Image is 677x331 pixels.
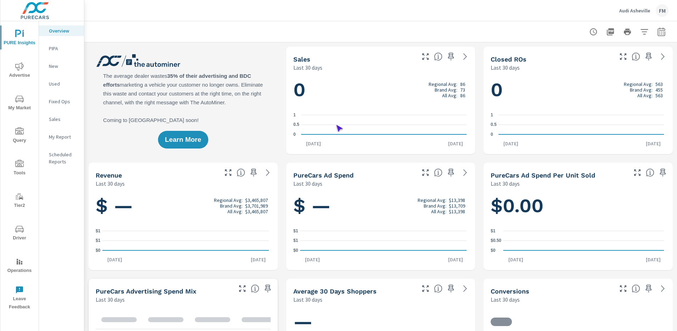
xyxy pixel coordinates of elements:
span: Save this to your personalized report [445,283,457,294]
div: FM [656,4,668,17]
h5: Revenue [96,172,122,179]
p: [DATE] [641,140,666,147]
span: Learn More [165,137,201,143]
span: Save this to your personalized report [643,51,654,62]
span: Save this to your personalized report [262,283,273,294]
button: Make Fullscreen [237,283,248,294]
p: Brand Avg: [630,87,653,93]
p: All Avg: [431,209,446,214]
text: $1 [491,228,496,233]
p: [DATE] [246,256,271,263]
button: Make Fullscreen [420,167,431,178]
text: 0.5 [491,122,497,127]
p: Regional Avg: [214,197,243,203]
text: $0 [96,248,101,253]
span: Number of Repair Orders Closed by the selected dealership group over the selected time range. [So... [632,52,640,61]
p: Last 30 days [96,179,125,188]
p: Last 30 days [293,179,322,188]
span: PURE Insights [2,30,36,47]
p: Last 30 days [491,295,520,304]
span: Save this to your personalized report [445,51,457,62]
h5: Sales [293,56,310,63]
p: Brand Avg: [424,203,446,209]
button: Make Fullscreen [222,167,234,178]
span: Tier2 [2,192,36,210]
p: 86 [460,93,465,98]
text: $1 [96,238,101,243]
span: Save this to your personalized report [657,167,668,178]
button: Make Fullscreen [632,167,643,178]
div: Used [39,79,84,89]
button: Make Fullscreen [420,51,431,62]
a: See more details in report [459,167,471,178]
p: All Avg: [442,93,457,98]
p: Regional Avg: [429,81,457,87]
p: Last 30 days [491,63,520,72]
p: Fixed Ops [49,98,78,105]
p: Last 30 days [491,179,520,188]
text: 1 [491,112,493,117]
span: This table looks at how you compare to the amount of budget you spend per channel as opposed to y... [251,284,259,293]
p: 563 [655,81,663,87]
p: $3,701,989 [245,203,268,209]
p: Regional Avg: [624,81,653,87]
a: See more details in report [262,167,273,178]
span: Driver [2,225,36,242]
h5: Average 30 Days Shoppers [293,288,377,295]
p: [DATE] [301,140,326,147]
button: Print Report [620,25,634,39]
h5: PureCars Ad Spend Per Unit Sold [491,172,595,179]
span: A rolling 30 day total of daily Shoppers on the dealership website, averaged over the selected da... [434,284,442,293]
h1: $0.00 [491,194,666,218]
span: Leave Feedback [2,286,36,311]
p: [DATE] [641,256,666,263]
p: 455 [655,87,663,93]
text: 0 [491,132,493,137]
span: Advertise [2,62,36,80]
p: [DATE] [102,256,127,263]
span: Number of vehicles sold by the dealership over the selected date range. [Source: This data is sou... [434,52,442,61]
span: Total sales revenue over the selected date range. [Source: This data is sourced from the dealer’s... [237,168,245,177]
p: Brand Avg: [220,203,243,209]
text: $1 [293,238,298,243]
p: Last 30 days [96,295,125,304]
p: New [49,63,78,70]
div: Overview [39,25,84,36]
p: Audi Asheville [619,7,650,14]
p: [DATE] [498,140,523,147]
button: "Export Report to PDF" [603,25,617,39]
h5: PureCars Ad Spend [293,172,354,179]
div: My Report [39,132,84,142]
p: 86 [460,81,465,87]
p: Used [49,80,78,87]
div: PIPA [39,43,84,54]
text: $1 [293,228,298,233]
p: $3,465,807 [245,197,268,203]
span: Operations [2,257,36,275]
text: 1 [293,112,296,117]
p: [DATE] [300,256,325,263]
div: nav menu [0,21,39,314]
span: Save this to your personalized report [445,167,457,178]
button: Apply Filters [637,25,651,39]
p: All Avg: [637,93,653,98]
h1: $ — [96,194,271,218]
button: Make Fullscreen [420,283,431,294]
span: Save this to your personalized report [643,283,654,294]
h1: 0 [293,78,468,102]
a: See more details in report [657,283,668,294]
text: $0.50 [491,238,501,243]
p: [DATE] [443,256,468,263]
a: See more details in report [657,51,668,62]
p: Regional Avg: [418,197,446,203]
h5: Conversions [491,288,529,295]
span: Average cost of advertising per each vehicle sold at the dealer over the selected date range. The... [646,168,654,177]
p: $13,398 [449,197,465,203]
p: Last 30 days [293,295,322,304]
p: PIPA [49,45,78,52]
p: Brand Avg: [435,87,457,93]
text: $1 [96,228,101,233]
span: Query [2,127,36,145]
p: Last 30 days [293,63,322,72]
a: See more details in report [459,283,471,294]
